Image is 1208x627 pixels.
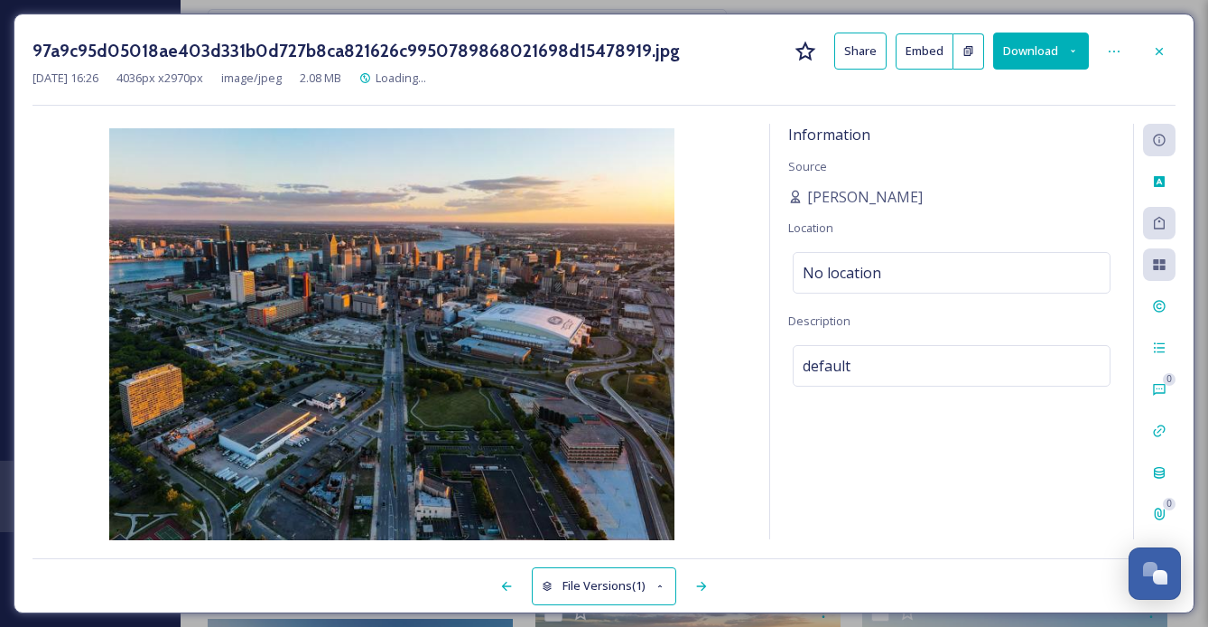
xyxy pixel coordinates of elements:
div: v 4.0.25 [51,29,88,43]
span: 2.08 MB [300,70,341,87]
img: website_grey.svg [29,47,43,61]
img: tab_domain_overview_orange.svg [49,105,63,119]
span: Location [788,220,833,236]
div: 0 [1163,373,1175,386]
span: image/jpeg [221,70,282,87]
button: Download [993,33,1089,70]
h3: 97a9c95d05018ae403d331b0d727b8ca821626c9950789868021698d15478919.jpg [33,38,680,64]
img: logo_orange.svg [29,29,43,43]
span: Information [788,125,870,145]
button: Share [834,33,887,70]
div: Keywords by Traffic [200,107,304,118]
span: [DATE] 16:26 [33,70,98,87]
span: Source [788,158,827,174]
span: default [803,355,850,377]
button: File Versions(1) [532,567,676,604]
span: Loading... [376,70,426,86]
button: Open Chat [1129,547,1181,600]
div: 0 [1163,498,1175,510]
span: No location [803,262,881,284]
img: tab_keywords_by_traffic_grey.svg [180,105,194,119]
span: Description [788,313,850,329]
img: 97a9c95d05018ae403d331b0d727b8ca821626c9950789868021698d15478919.jpg [33,128,751,544]
span: 4036 px x 2970 px [116,70,203,87]
span: [PERSON_NAME] [807,186,923,208]
button: Embed [896,33,953,70]
div: Domain Overview [69,107,162,118]
div: Domain: [DOMAIN_NAME] [47,47,199,61]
